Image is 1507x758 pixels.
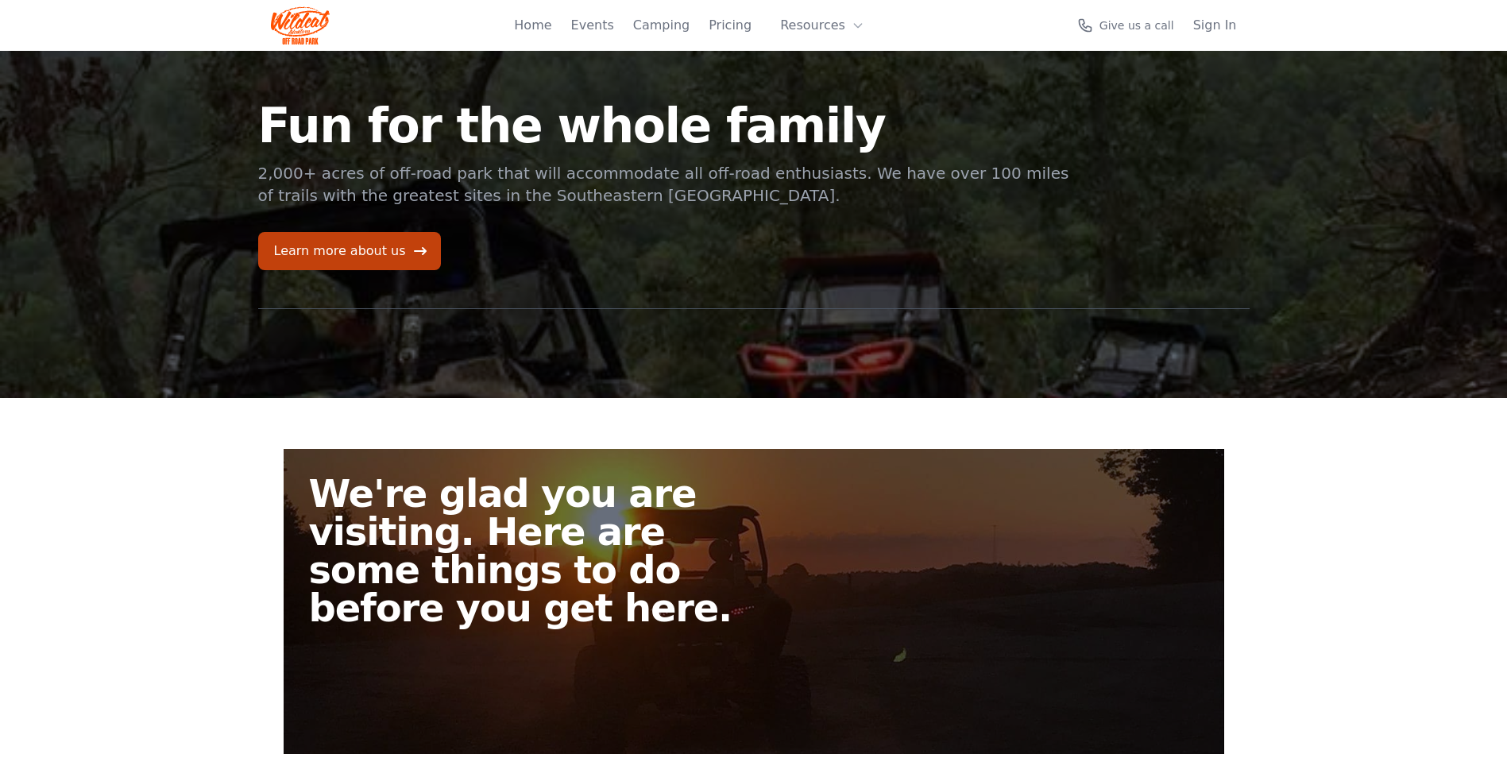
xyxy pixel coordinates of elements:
[271,6,330,44] img: Wildcat Logo
[284,449,1224,754] a: We're glad you are visiting. Here are some things to do before you get here.
[309,474,767,627] h2: We're glad you are visiting. Here are some things to do before you get here.
[258,232,441,270] a: Learn more about us
[514,16,551,35] a: Home
[1193,16,1237,35] a: Sign In
[709,16,752,35] a: Pricing
[258,162,1072,207] p: 2,000+ acres of off-road park that will accommodate all off-road enthusiasts. We have over 100 mi...
[633,16,690,35] a: Camping
[571,16,614,35] a: Events
[771,10,874,41] button: Resources
[258,102,1072,149] h1: Fun for the whole family
[1099,17,1174,33] span: Give us a call
[1077,17,1174,33] a: Give us a call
